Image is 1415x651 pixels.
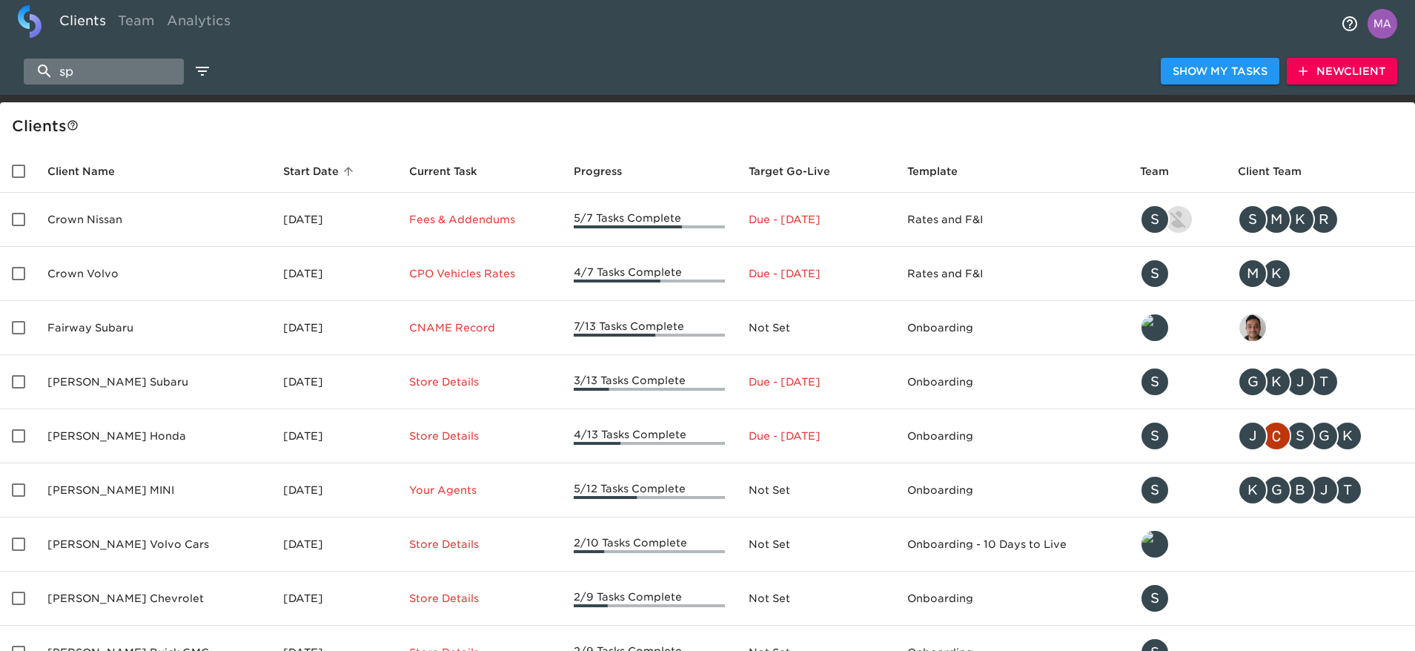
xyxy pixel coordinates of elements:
[1238,367,1267,397] div: G
[1239,314,1266,341] img: sai@simplemnt.com
[1140,162,1188,180] span: Team
[574,162,641,180] span: Progress
[1238,162,1321,180] span: Client Team
[895,247,1128,301] td: Rates and F&I
[1262,475,1291,505] div: G
[1140,367,1170,397] div: S
[36,409,271,463] td: [PERSON_NAME] Honda
[562,409,736,463] td: 4/13 Tasks Complete
[895,355,1128,409] td: Onboarding
[1161,58,1279,85] button: Show My Tasks
[47,162,134,180] span: Client Name
[409,374,551,389] p: Store Details
[409,537,551,552] p: Store Details
[409,483,551,498] p: Your Agents
[562,301,736,355] td: 7/13 Tasks Complete
[409,162,497,180] span: Current Task
[283,162,358,180] span: Start Date
[36,463,271,518] td: [PERSON_NAME] MINI
[1309,205,1339,234] div: R
[1140,529,1214,559] div: leland@roadster.com
[1140,584,1170,613] div: S
[271,463,397,518] td: [DATE]
[749,429,884,443] p: Due - [DATE]
[1238,475,1267,505] div: K
[1140,313,1214,343] div: leland@roadster.com
[24,59,184,85] input: search
[1368,9,1397,39] img: Profile
[1140,259,1214,288] div: savannah@roadster.com
[1262,205,1291,234] div: M
[36,518,271,572] td: [PERSON_NAME] Volvo Cars
[1238,421,1267,451] div: J
[67,119,79,131] svg: This is a list of all of your clients and clients shared with you
[1309,421,1339,451] div: G
[737,463,895,518] td: Not Set
[1141,314,1168,341] img: leland@roadster.com
[271,518,397,572] td: [DATE]
[895,409,1128,463] td: Onboarding
[1285,475,1315,505] div: B
[1333,475,1362,505] div: T
[1238,205,1403,234] div: sparent@crowncars.com, mcooley@crowncars.com, kwilson@crowncars.com, rrobins@crowncars.com
[409,429,551,443] p: Store Details
[562,572,736,626] td: 2/9 Tasks Complete
[1141,531,1168,558] img: leland@roadster.com
[562,355,736,409] td: 3/13 Tasks Complete
[112,5,161,42] a: Team
[562,463,736,518] td: 5/12 Tasks Complete
[1262,367,1291,397] div: K
[1165,206,1192,233] img: austin@roadster.com
[737,301,895,355] td: Not Set
[1262,259,1291,288] div: K
[749,162,849,180] span: Target Go-Live
[18,5,42,38] img: logo
[36,301,271,355] td: Fairway Subaru
[1285,421,1315,451] div: S
[1238,205,1267,234] div: S
[1287,58,1397,85] button: NewClient
[1309,475,1339,505] div: J
[562,518,736,572] td: 2/10 Tasks Complete
[1333,421,1362,451] div: K
[1332,6,1368,42] button: notifications
[1238,259,1403,288] div: mcooley@crowncars.com, kwilson@crowncars.com
[36,193,271,247] td: Crown Nissan
[271,247,397,301] td: [DATE]
[907,162,977,180] span: Template
[1238,421,1403,451] div: james.kurtenbach@schomp.com, christopher.mccarthy@roadster.com, scott.graves@schomp.com, george.l...
[749,374,884,389] p: Due - [DATE]
[1238,259,1267,288] div: M
[271,355,397,409] td: [DATE]
[409,591,551,606] p: Store Details
[1238,313,1403,343] div: sai@simplemnt.com
[737,518,895,572] td: Not Set
[749,162,830,180] span: Calculated based on the start date and the duration of all Tasks contained in this Hub.
[409,320,551,335] p: CNAME Record
[1140,421,1170,451] div: S
[1238,475,1403,505] div: kevin.mand@schomp.com, george.lawton@schomp.com, brian.gritzmaker@schomp.com, james.kurtenbach@sc...
[409,162,477,180] span: This is the next Task in this Hub that should be completed
[12,114,1409,138] div: Client s
[271,193,397,247] td: [DATE]
[749,212,884,227] p: Due - [DATE]
[271,301,397,355] td: [DATE]
[36,355,271,409] td: [PERSON_NAME] Subaru
[737,572,895,626] td: Not Set
[1140,205,1214,234] div: savannah@roadster.com, austin@roadster.com
[562,193,736,247] td: 5/7 Tasks Complete
[895,463,1128,518] td: Onboarding
[749,266,884,281] p: Due - [DATE]
[895,301,1128,355] td: Onboarding
[161,5,236,42] a: Analytics
[1309,367,1339,397] div: T
[1140,367,1214,397] div: savannah@roadster.com
[1299,62,1385,81] span: New Client
[895,518,1128,572] td: Onboarding - 10 Days to Live
[1140,475,1214,505] div: savannah@roadster.com
[271,409,397,463] td: [DATE]
[895,193,1128,247] td: Rates and F&I
[271,572,397,626] td: [DATE]
[1238,367,1403,397] div: george.lawton@schomp.com, kevin.mand@schomp.com, james.kurtenbach@schomp.com, tj.joyce@schomp.com
[36,572,271,626] td: [PERSON_NAME] Chevrolet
